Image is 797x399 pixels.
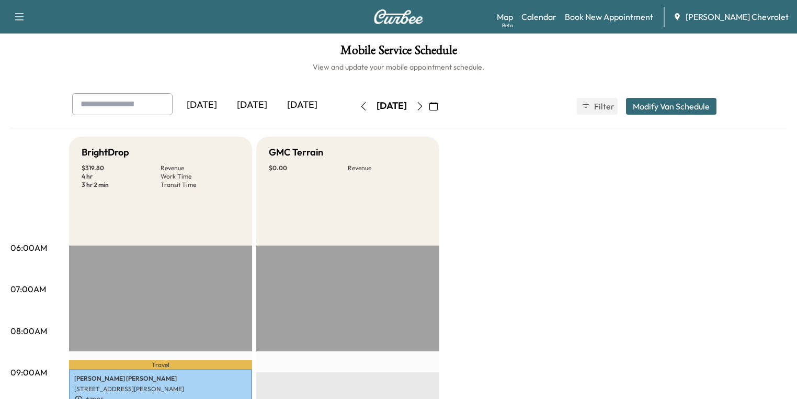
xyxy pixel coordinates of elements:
[269,145,323,160] h5: GMC Terrain
[565,10,653,23] a: Book New Appointment
[10,325,47,337] p: 08:00AM
[497,10,513,23] a: MapBeta
[161,164,240,172] p: Revenue
[377,99,407,113] div: [DATE]
[69,360,252,369] p: Travel
[277,93,327,117] div: [DATE]
[10,62,787,72] h6: View and update your mobile appointment schedule.
[626,98,716,115] button: Modify Van Schedule
[594,100,613,113] span: Filter
[161,172,240,181] p: Work Time
[74,385,247,393] p: [STREET_ADDRESS][PERSON_NAME]
[686,10,789,23] span: [PERSON_NAME] Chevrolet
[10,44,787,62] h1: Mobile Service Schedule
[82,172,161,181] p: 4 hr
[502,21,513,29] div: Beta
[82,164,161,172] p: $ 319.80
[348,164,427,172] p: Revenue
[521,10,556,23] a: Calendar
[177,93,227,117] div: [DATE]
[82,181,161,189] p: 3 hr 2 min
[161,181,240,189] p: Transit Time
[373,9,424,24] img: Curbee Logo
[82,145,129,160] h5: BrightDrop
[227,93,277,117] div: [DATE]
[74,374,247,383] p: [PERSON_NAME] [PERSON_NAME]
[269,164,348,172] p: $ 0.00
[577,98,618,115] button: Filter
[10,366,47,379] p: 09:00AM
[10,283,46,295] p: 07:00AM
[10,241,47,254] p: 06:00AM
